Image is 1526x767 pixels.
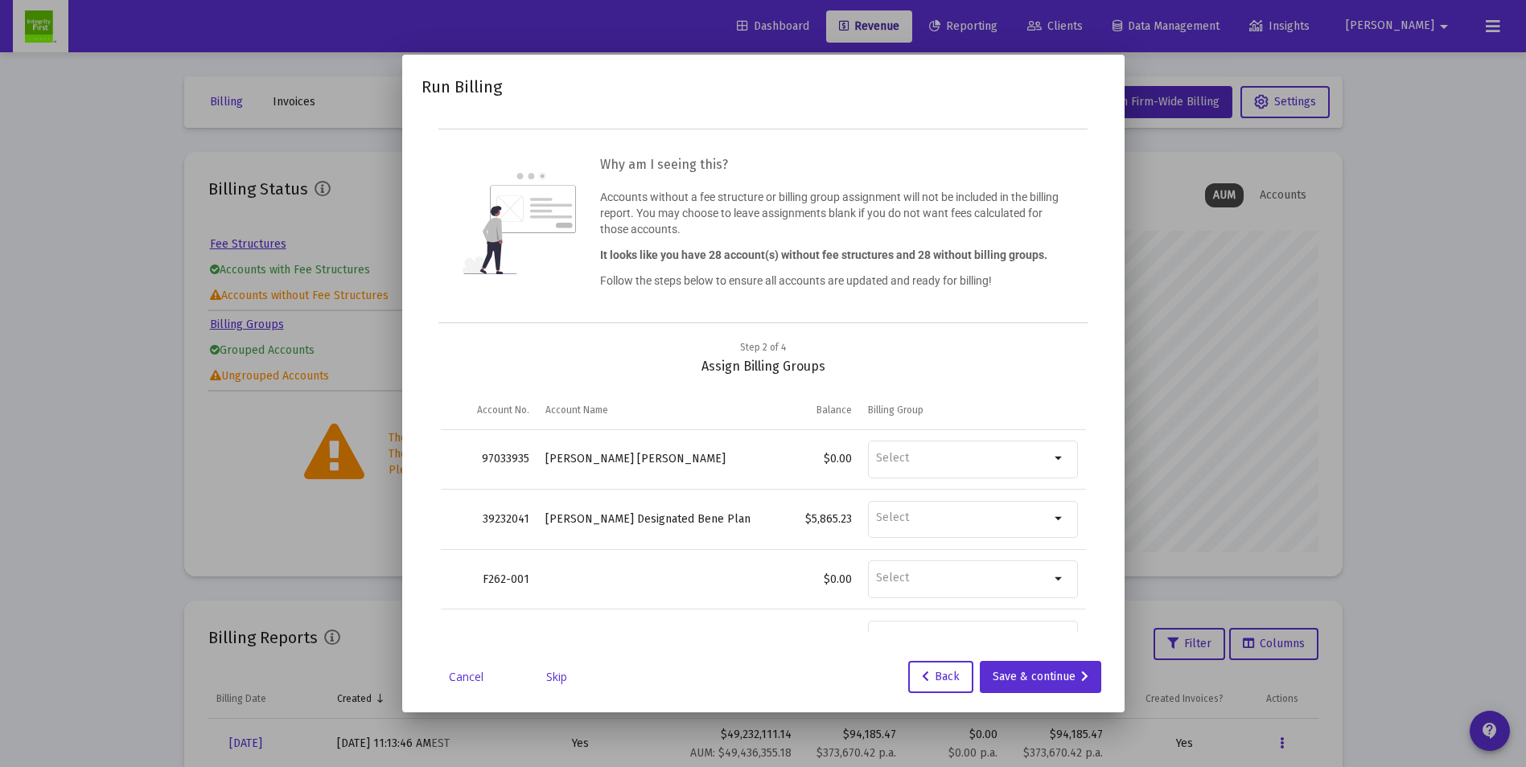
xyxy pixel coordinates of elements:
td: 39232041 [441,490,537,550]
div: Billing Group [868,404,923,416]
div: $5,865.23 [771,511,851,527]
td: 99826067 [441,609,537,670]
img: question [463,173,576,274]
div: [PERSON_NAME] [PERSON_NAME] [545,451,755,467]
mat-icon: arrow_drop_down [1050,449,1069,468]
div: Data grid [441,391,1086,632]
h2: Run Billing [422,74,502,100]
div: Step 2 of 4 [740,339,786,355]
div: Balance [816,404,852,416]
span: Back [922,670,960,683]
div: Account No. [477,404,529,416]
td: Column Billing Group [860,391,1086,429]
mat-icon: arrow_drop_down [1050,629,1069,648]
button: Back [908,661,973,693]
div: Assign Billing Groups [441,339,1086,375]
td: 97033935 [441,430,537,490]
td: F262-001 [441,549,537,609]
div: $21,401.23 [771,631,851,647]
td: Column Balance [763,391,859,429]
button: Save & continue [980,661,1101,693]
input: Billing Group [876,571,1050,585]
mat-icon: arrow_drop_down [1050,569,1069,589]
input: Billing Group [876,451,1050,466]
mat-icon: arrow_drop_down [1050,509,1069,528]
div: [PERSON_NAME] Designated Bene Plan [545,511,755,527]
td: Column Account No. [441,391,537,429]
p: Follow the steps below to ensure all accounts are updated and ready for billing! [600,273,1063,289]
h3: Why am I seeing this? [600,154,1063,176]
div: [PERSON_NAME] Designated Bene Plan [545,631,755,647]
div: $0.00 [771,451,851,467]
td: Column Account Name [537,391,763,429]
input: Billing Group [876,511,1050,525]
a: Cancel [426,669,507,685]
p: Accounts without a fee structure or billing group assignment will not be included in the billing ... [600,189,1063,237]
div: Account Name [545,404,608,416]
a: Skip [516,669,597,685]
div: $0.00 [771,572,851,588]
p: It looks like you have 28 account(s) without fee structures and 28 without billing groups. [600,247,1063,263]
div: Save & continue [993,661,1088,693]
input: Billing Group [876,630,1050,645]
